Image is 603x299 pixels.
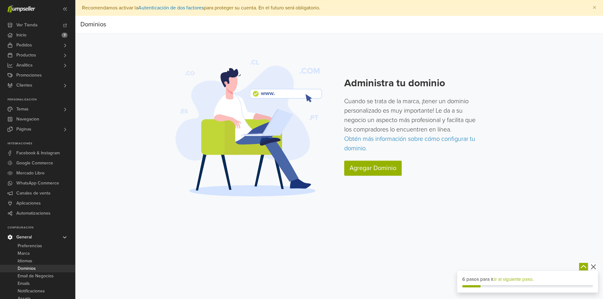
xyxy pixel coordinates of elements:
span: Analítica [16,60,32,70]
button: Close [586,0,603,15]
p: Cuando se trata de la marca, ¡tener un dominio personalizado es muy importante! Le da a su negoci... [344,97,483,153]
span: Ver Tienda [16,20,37,30]
img: Product [175,56,324,199]
span: Productos [16,50,36,60]
span: Idiomas [18,257,32,265]
div: Dominios [80,18,106,31]
span: Clientes [16,80,32,90]
p: Personalización [8,98,75,102]
span: 7 [62,33,68,38]
span: Facebook & Instagram [16,148,60,158]
span: WhatsApp Commerce [16,178,59,188]
a: Ir al siguiente paso. [494,276,534,282]
span: Mercado Libre [16,168,45,178]
p: Integraciones [8,142,75,146]
span: Dominios [18,265,36,272]
p: Configuración [8,226,75,230]
span: Canales de venta [16,188,50,198]
span: Inicio [16,30,26,40]
div: 6 pasos para ir. [462,276,593,283]
span: Promociones [16,70,42,80]
span: Google Commerce [16,158,53,168]
a: Agregar Dominio [344,161,402,176]
a: Autenticación de dos factores [138,5,204,11]
span: General [16,232,32,242]
a: Obtén más información sobre cómo configurar tu dominio. [344,135,475,152]
span: Emails [18,280,30,287]
span: Preferencias [18,242,42,250]
h2: Administra tu dominio [344,77,483,89]
span: Notificaciones [18,287,45,295]
span: Aplicaciones [16,198,41,208]
span: Pedidos [16,40,32,50]
span: Email de Negocios [18,272,54,280]
span: Temas [16,104,29,114]
span: × [593,3,596,12]
span: Páginas [16,124,31,134]
span: Automatizaciones [16,208,51,218]
span: Marca [18,250,30,257]
span: Navegacion [16,114,39,124]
